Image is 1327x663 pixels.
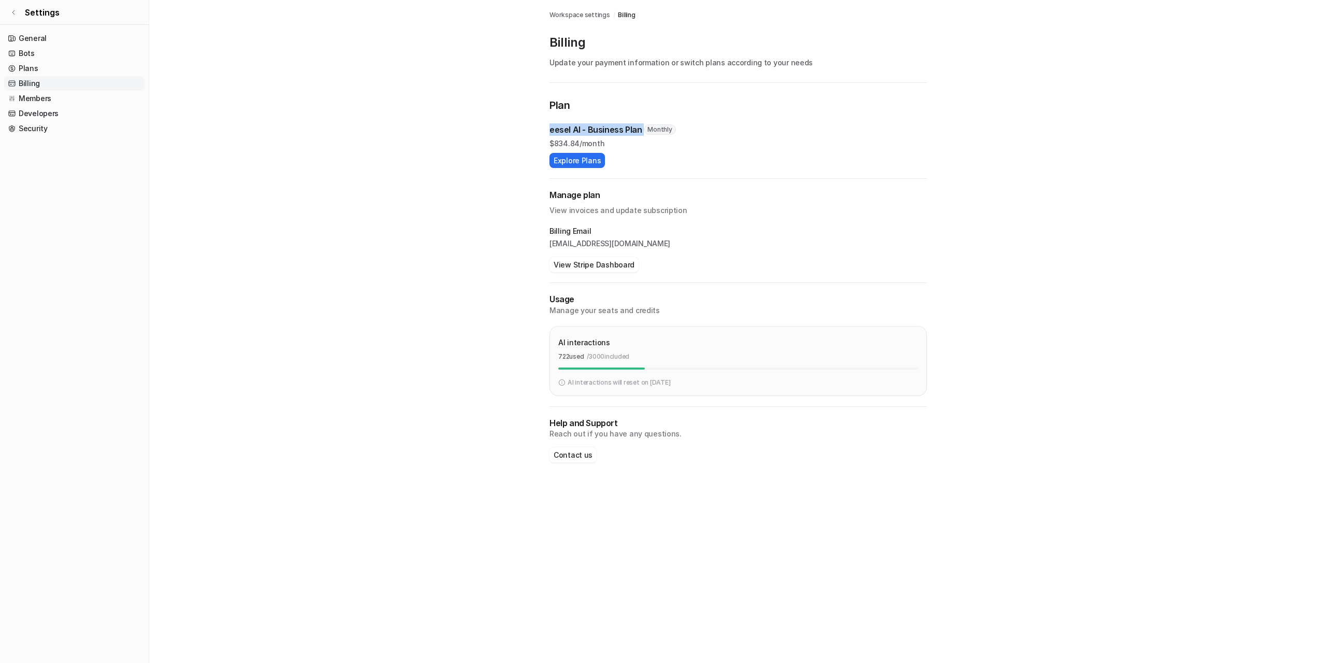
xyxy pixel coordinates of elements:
[549,238,927,249] p: [EMAIL_ADDRESS][DOMAIN_NAME]
[4,91,145,106] a: Members
[4,61,145,76] a: Plans
[549,305,927,316] p: Manage your seats and credits
[549,226,927,236] p: Billing Email
[587,352,629,361] p: / 3000 included
[549,57,927,68] p: Update your payment information or switch plans according to your needs
[549,153,605,168] button: Explore Plans
[568,378,670,387] p: AI interactions will reset on [DATE]
[549,417,927,429] p: Help and Support
[558,352,584,361] p: 722 used
[549,10,610,20] a: Workspace settings
[549,447,597,462] button: Contact us
[549,123,642,136] p: eesel AI - Business Plan
[549,138,927,149] p: $ 834.84/month
[4,106,145,121] a: Developers
[549,201,927,216] p: View invoices and update subscription
[558,337,610,348] p: AI interactions
[4,76,145,91] a: Billing
[549,97,927,115] p: Plan
[25,6,60,19] span: Settings
[549,293,927,305] p: Usage
[549,429,927,439] p: Reach out if you have any questions.
[4,46,145,61] a: Bots
[618,10,635,20] a: Billing
[549,34,927,51] p: Billing
[4,31,145,46] a: General
[549,257,639,272] button: View Stripe Dashboard
[613,10,615,20] span: /
[644,124,675,135] span: Monthly
[4,121,145,136] a: Security
[549,189,927,201] h2: Manage plan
